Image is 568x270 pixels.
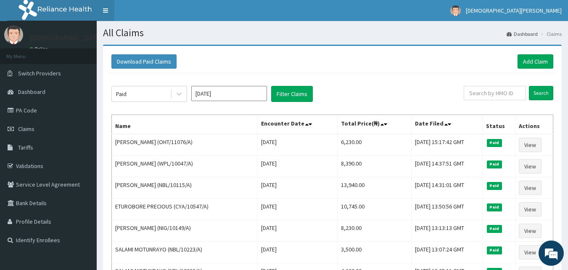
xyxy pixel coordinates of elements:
a: Add Claim [518,54,553,69]
a: View [519,181,542,195]
span: Paid [487,246,502,254]
input: Select Month and Year [191,86,267,101]
td: [DATE] [258,199,338,220]
th: Status [482,115,515,134]
span: Dashboard [18,88,45,96]
div: Minimize live chat window [138,4,158,24]
td: [DATE] 13:13:13 GMT [411,220,482,242]
span: Paid [487,160,502,168]
span: Claims [18,125,34,133]
td: 8,390.00 [337,156,411,177]
th: Actions [515,115,553,134]
td: 3,500.00 [337,242,411,263]
span: Paid [487,203,502,211]
p: [DEMOGRAPHIC_DATA][PERSON_NAME] [29,34,159,42]
td: [PERSON_NAME] (NIG/10149/A) [112,220,258,242]
th: Date Filed [411,115,482,134]
td: [DATE] [258,220,338,242]
th: Name [112,115,258,134]
td: 13,940.00 [337,177,411,199]
td: [DATE] [258,134,338,156]
input: Search [529,86,553,100]
td: [DATE] 14:37:51 GMT [411,156,482,177]
a: View [519,202,542,217]
span: We're online! [49,81,116,166]
a: View [519,224,542,238]
a: Dashboard [507,30,538,37]
td: [PERSON_NAME] (OHT/11076/A) [112,134,258,156]
span: Switch Providers [18,70,61,77]
a: View [519,138,542,152]
h1: All Claims [103,27,562,38]
span: [DEMOGRAPHIC_DATA][PERSON_NAME] [466,7,562,14]
td: SALAMI MOTUNRAYO (NBL/10223/A) [112,242,258,263]
td: 10,745.00 [337,199,411,220]
div: Chat with us now [44,47,141,58]
img: d_794563401_company_1708531726252_794563401 [16,42,34,63]
button: Filter Claims [271,86,313,102]
td: [DATE] [258,177,338,199]
span: Paid [487,139,502,147]
td: [PERSON_NAME] (NBL/10115/A) [112,177,258,199]
td: ETUROBORE PRECIOUS (CYA/10547/A) [112,199,258,220]
td: 6,230.00 [337,134,411,156]
li: Claims [539,30,562,37]
td: [DATE] 14:31:01 GMT [411,177,482,199]
a: View [519,159,542,174]
th: Total Price(₦) [337,115,411,134]
input: Search by HMO ID [464,86,526,100]
span: Tariffs [18,144,33,151]
div: Paid [116,90,127,98]
td: [DATE] [258,242,338,263]
textarea: Type your message and hit 'Enter' [4,180,160,210]
td: [DATE] 15:17:42 GMT [411,134,482,156]
span: Paid [487,182,502,190]
td: [DATE] 13:07:24 GMT [411,242,482,263]
th: Encounter Date [258,115,338,134]
img: User Image [450,5,461,16]
td: [PERSON_NAME] (WPL/10047/A) [112,156,258,177]
button: Download Paid Claims [111,54,177,69]
span: Paid [487,225,502,233]
img: User Image [4,25,23,44]
a: Online [29,46,50,52]
td: [DATE] [258,156,338,177]
td: [DATE] 13:50:56 GMT [411,199,482,220]
a: View [519,245,542,259]
td: 8,230.00 [337,220,411,242]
